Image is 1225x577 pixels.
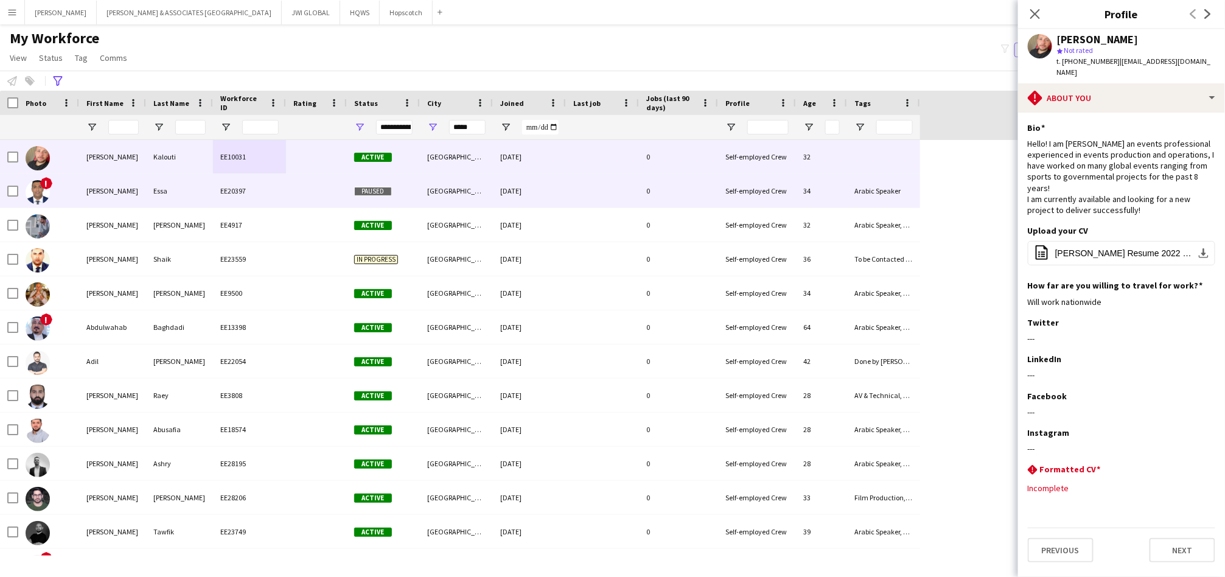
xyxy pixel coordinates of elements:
[847,276,920,310] div: Arabic Speaker, Conferences, Ceremonies & Exhibitions, Coordinator, Done by [PERSON_NAME], Manage...
[213,447,286,480] div: EE28195
[427,122,438,133] button: Open Filter Menu
[354,528,392,537] span: Active
[420,344,493,378] div: [GEOGRAPHIC_DATA]
[26,146,50,170] img: Abdallah Kalouti
[79,447,146,480] div: [PERSON_NAME]
[354,494,392,503] span: Active
[40,313,52,326] span: !
[146,344,213,378] div: [PERSON_NAME]
[1055,248,1193,258] span: [PERSON_NAME] Resume 2022 V1.pdf
[86,99,124,108] span: First Name
[796,174,847,208] div: 34
[718,140,796,173] div: Self-employed Crew
[213,481,286,514] div: EE28206
[26,316,50,341] img: Abdulwahab Baghdadi
[354,122,365,133] button: Open Filter Menu
[79,174,146,208] div: [PERSON_NAME]
[354,221,392,230] span: Active
[1018,6,1225,22] h3: Profile
[420,310,493,344] div: [GEOGRAPHIC_DATA]
[718,413,796,446] div: Self-employed Crew
[500,99,524,108] span: Joined
[876,120,913,135] input: Tags Filter Input
[847,379,920,412] div: AV & Technical, Conferences, Ceremonies & Exhibitions, Manager, Operations, Production
[282,1,340,24] button: JWI GLOBAL
[725,99,750,108] span: Profile
[427,99,441,108] span: City
[420,208,493,242] div: [GEOGRAPHIC_DATA]
[5,50,32,66] a: View
[1028,138,1215,215] div: Hello! I am [PERSON_NAME] an events professional experienced in events production and operations,...
[146,481,213,514] div: [PERSON_NAME]
[146,208,213,242] div: [PERSON_NAME]
[146,242,213,276] div: Shaik
[354,460,392,469] span: Active
[10,29,99,47] span: My Workforce
[213,515,286,548] div: EE23749
[100,52,127,63] span: Comms
[354,357,392,366] span: Active
[146,515,213,548] div: Tawfik
[40,177,52,189] span: !
[26,282,50,307] img: Abdulrahman Abu Awwad
[1057,34,1139,45] div: [PERSON_NAME]
[1028,122,1045,133] h3: Bio
[639,310,718,344] div: 0
[1028,427,1070,438] h3: Instagram
[354,153,392,162] span: Active
[522,120,559,135] input: Joined Filter Input
[75,52,88,63] span: Tag
[354,323,392,332] span: Active
[86,122,97,133] button: Open Filter Menu
[26,453,50,477] img: Ahmed Ashry
[354,391,392,400] span: Active
[847,515,920,548] div: Arabic Speaker, Conferences, Ceremonies & Exhibitions, Live Shows & Festivals, Manager, Production
[1150,538,1215,562] button: Next
[1064,46,1094,55] span: Not rated
[639,481,718,514] div: 0
[1028,333,1215,344] div: ---
[26,521,50,545] img: Ahmed Tawfik
[420,276,493,310] div: [GEOGRAPHIC_DATA]
[718,379,796,412] div: Self-employed Crew
[646,94,696,112] span: Jobs (last 90 days)
[420,242,493,276] div: [GEOGRAPHIC_DATA]
[639,242,718,276] div: 0
[500,122,511,133] button: Open Filter Menu
[1028,317,1059,328] h3: Twitter
[1028,225,1089,236] h3: Upload your CV
[718,310,796,344] div: Self-employed Crew
[242,120,279,135] input: Workforce ID Filter Input
[79,310,146,344] div: Abdulwahab
[26,385,50,409] img: Adrian Raey
[718,344,796,378] div: Self-employed Crew
[10,52,27,63] span: View
[847,344,920,378] div: Done by [PERSON_NAME], Live Shows & Festivals, Manager, Operations, Production
[639,174,718,208] div: 0
[26,351,50,375] img: Adil Sheikh
[146,413,213,446] div: Abusafia
[26,487,50,511] img: Ahmed Kamal
[40,552,52,564] span: !
[796,413,847,446] div: 28
[718,242,796,276] div: Self-employed Crew
[213,310,286,344] div: EE13398
[1057,57,1120,66] span: t. [PHONE_NUMBER]
[493,174,566,208] div: [DATE]
[1028,241,1215,265] button: [PERSON_NAME] Resume 2022 V1.pdf
[354,425,392,435] span: Active
[79,344,146,378] div: Adil
[420,174,493,208] div: [GEOGRAPHIC_DATA]
[380,1,433,24] button: Hopscotch
[573,99,601,108] span: Last job
[420,140,493,173] div: [GEOGRAPHIC_DATA]
[1028,369,1215,380] div: ---
[493,310,566,344] div: [DATE]
[213,413,286,446] div: EE18574
[34,50,68,66] a: Status
[95,50,132,66] a: Comms
[146,174,213,208] div: Essa
[725,122,736,133] button: Open Filter Menu
[293,99,316,108] span: Rating
[26,99,46,108] span: Photo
